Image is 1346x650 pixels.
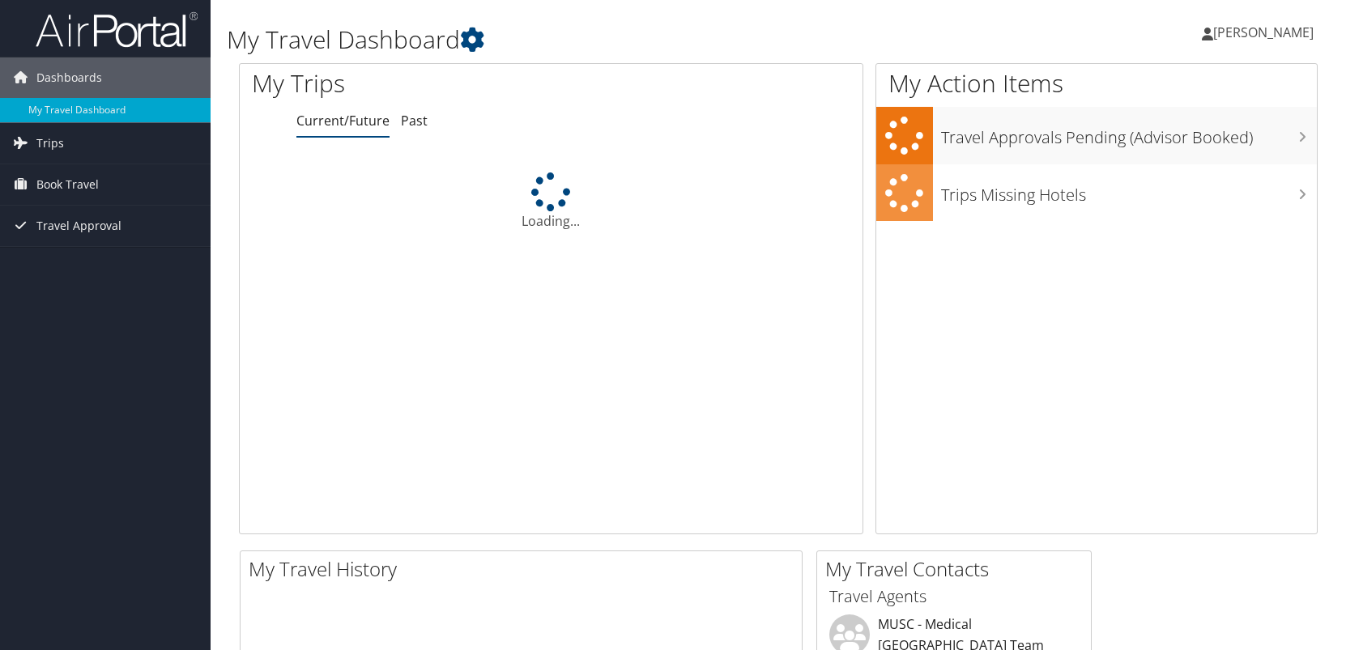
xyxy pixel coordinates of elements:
span: [PERSON_NAME] [1213,23,1314,41]
h1: My Trips [252,66,590,100]
a: Current/Future [296,112,390,130]
div: Loading... [240,172,863,231]
span: Travel Approval [36,206,121,246]
h3: Travel Agents [829,585,1079,608]
a: [PERSON_NAME] [1202,8,1330,57]
h2: My Travel Contacts [825,555,1091,583]
a: Trips Missing Hotels [876,164,1317,222]
h1: My Travel Dashboard [227,23,962,57]
a: Past [401,112,428,130]
h1: My Action Items [876,66,1317,100]
span: Dashboards [36,57,102,98]
span: Book Travel [36,164,99,205]
span: Trips [36,123,64,164]
h2: My Travel History [249,555,802,583]
h3: Travel Approvals Pending (Advisor Booked) [941,118,1317,149]
img: airportal-logo.png [36,11,198,49]
h3: Trips Missing Hotels [941,176,1317,206]
a: Travel Approvals Pending (Advisor Booked) [876,107,1317,164]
